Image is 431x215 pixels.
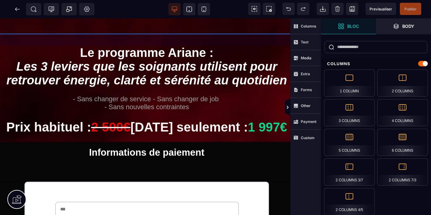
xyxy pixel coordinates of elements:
[84,6,90,12] span: Setting Body
[301,72,310,76] strong: Extra
[66,6,72,12] span: Popup
[377,99,428,126] div: 4 Columns
[301,87,312,92] strong: Forms
[324,69,375,97] div: 1 Column
[301,135,315,140] strong: Custom
[347,24,359,28] strong: Bloc
[402,24,414,28] strong: Body
[6,41,287,69] i: Les 3 leviers que les soignants utilisent pour retrouver énergie, clarté et sérénité au quotidien
[324,129,375,156] div: 5 Columns
[5,28,289,69] text: Le programme Ariane :
[48,6,54,12] span: Tracking
[370,7,392,11] span: Previsualiser
[377,129,428,156] div: 6 Columns
[404,7,417,11] span: Publier
[248,3,260,15] span: View components
[324,99,375,126] div: 3 Columns
[31,6,37,12] span: SEO
[301,40,308,44] strong: Text
[301,56,311,60] strong: Media
[377,69,428,97] div: 2 Columns
[301,24,316,28] strong: Columns
[324,158,375,186] div: 2 Columns 3/7
[263,3,275,15] span: Screenshot
[366,3,396,15] span: Preview
[377,158,428,186] div: 2 Columns 7/3
[301,103,311,108] strong: Other
[301,119,316,124] strong: Payment
[376,18,431,34] span: Open Layer Manager
[321,18,376,34] span: Open Blocks
[321,58,431,69] div: Columns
